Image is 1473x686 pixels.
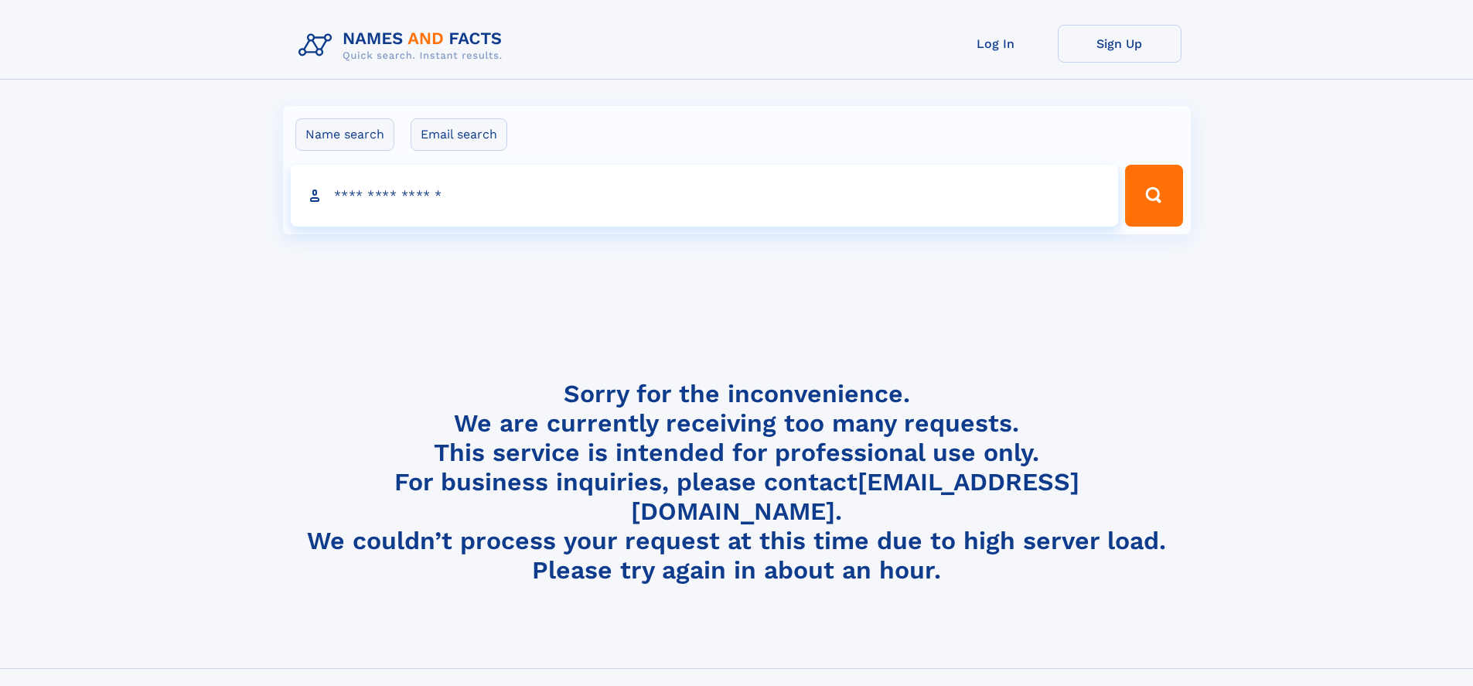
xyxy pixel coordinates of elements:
[292,25,515,67] img: Logo Names and Facts
[295,118,394,151] label: Name search
[1058,25,1181,63] a: Sign Up
[1125,165,1182,227] button: Search Button
[292,379,1181,585] h4: Sorry for the inconvenience. We are currently receiving too many requests. This service is intend...
[934,25,1058,63] a: Log In
[411,118,507,151] label: Email search
[631,467,1079,526] a: [EMAIL_ADDRESS][DOMAIN_NAME]
[291,165,1119,227] input: search input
